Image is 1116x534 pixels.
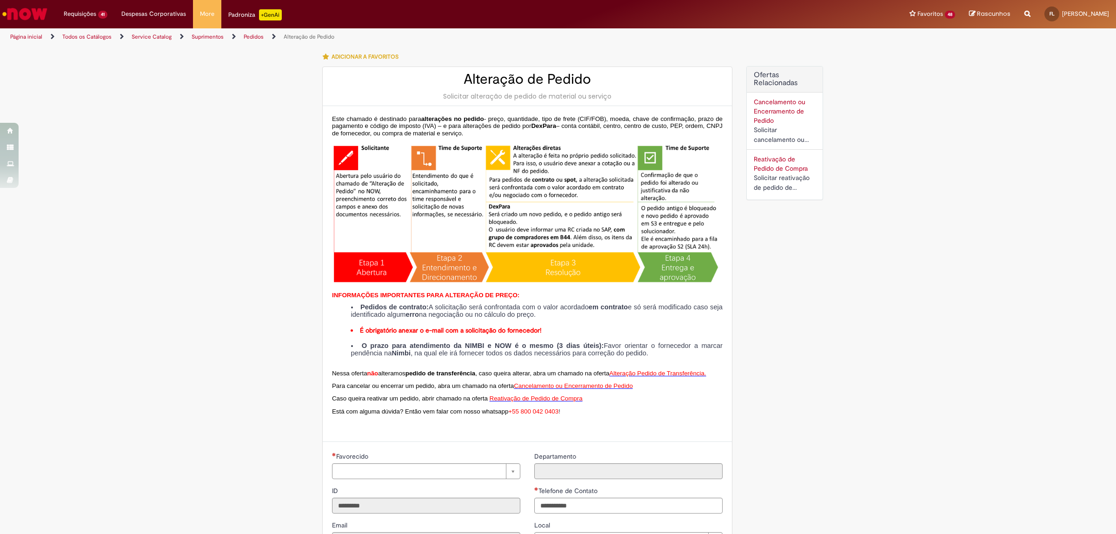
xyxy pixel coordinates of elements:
a: Pedidos [244,33,264,40]
a: Cancelamento ou Encerramento de Pedido [754,98,805,125]
span: Favoritos [917,9,943,19]
a: Limpar campo Favorecido [332,463,520,479]
strong: erro [406,311,419,318]
div: Solicitar reativação de pedido de compra cancelado ou bloqueado. [754,173,816,193]
span: Para cancelar ou encerrar um pedido, abra um chamado na oferta [332,382,514,389]
span: Caso queira reativar um pedido, abrir chamado na oferta [332,395,488,402]
a: Suprimentos [192,33,224,40]
input: Departamento [534,463,723,479]
span: Adicionar a Favoritos [332,53,399,60]
span: +55 800 042 0403 [508,408,558,415]
span: Nessa oferta [332,370,367,377]
span: Obrigatório Preenchido [534,487,538,491]
span: Local [534,521,552,529]
div: Solicitar cancelamento ou encerramento de Pedido. [754,125,816,145]
input: Telefone de Contato [534,498,723,514]
span: Cancelamento ou Encerramento de Pedido [514,382,633,389]
img: ServiceNow [1,5,49,23]
div: Padroniza [228,9,282,20]
strong: em contrato [589,303,628,311]
span: Este chamado é destinado para [332,115,421,122]
span: Requisições [64,9,96,19]
a: Alteração Pedido de Transferência [609,369,704,377]
span: 48 [945,11,955,19]
span: alteramos , caso queira alterar, abra um chamado na oferta [378,370,609,377]
span: Necessários [332,453,336,456]
label: Somente leitura - ID [332,486,340,495]
span: Está com alguma dúvida? Então vem falar com nosso whatsapp [332,408,508,415]
div: Solicitar alteração de pedido de material ou serviço [332,92,723,101]
a: Rascunhos [969,10,1010,19]
span: Necessários - Favorecido [336,452,370,461]
p: +GenAi [259,9,282,20]
span: 41 [98,11,107,19]
a: Reativação de Pedido de Compra [754,155,808,173]
h2: Ofertas Relacionadas [754,71,816,87]
span: Somente leitura - Departamento [534,452,578,461]
span: Rascunhos [977,9,1010,18]
a: Alteração de Pedido [284,33,334,40]
a: Todos os Catálogos [62,33,112,40]
h2: Alteração de Pedido [332,72,723,87]
li: A solicitação será confrontada com o valor acordado e só será modificado caso seja identificado a... [351,304,723,318]
span: DexPara [531,122,556,129]
input: ID [332,498,520,514]
strong: O prazo para atendimento da NIMBI e NOW é o mesmo (3 dias úteis): [362,342,604,349]
span: – conta contábil, centro, centro de custo, PEP, ordem, CNPJ de fornecedor, ou compra de material ... [332,122,723,137]
a: Service Catalog [132,33,172,40]
a: Cancelamento ou Encerramento de Pedido [514,381,633,389]
span: Reativação de Pedido de Compra [490,395,583,402]
span: Despesas Corporativas [121,9,186,19]
button: Adicionar a Favoritos [322,47,404,67]
span: não [367,370,379,377]
li: Favor orientar o fornecedor a marcar pendência na , na qual ele irá fornecer todos os dados neces... [351,342,723,357]
a: Reativação de Pedido de Compra [490,394,583,402]
span: Alteração Pedido de Transferência [609,370,704,377]
span: alterações no pedido [421,115,484,122]
strong: Pedidos de contrato: [360,303,429,311]
div: Ofertas Relacionadas [746,66,823,200]
ul: Trilhas de página [7,28,737,46]
strong: Nimbi [392,349,411,357]
span: - preço, quantidade, tipo de frete (CIF/FOB), moeda, chave de confirmação, prazo de pagamento e c... [332,115,723,130]
span: FL [1050,11,1055,17]
span: More [200,9,214,19]
span: ! [558,408,560,415]
span: Telefone de Contato [538,487,599,495]
span: Somente leitura - Email [332,521,349,529]
span: INFORMAÇÕES IMPORTANTES PARA ALTERAÇÃO DE PREÇO: [332,292,519,299]
span: . [704,370,706,377]
label: Somente leitura - Departamento [534,452,578,461]
label: Somente leitura - Email [332,521,349,530]
strong: pedido de transferência [405,370,475,377]
a: Página inicial [10,33,42,40]
span: [PERSON_NAME] [1062,10,1109,18]
strong: É obrigatório anexar o e-mail com a solicitação do fornecedor! [360,326,541,334]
